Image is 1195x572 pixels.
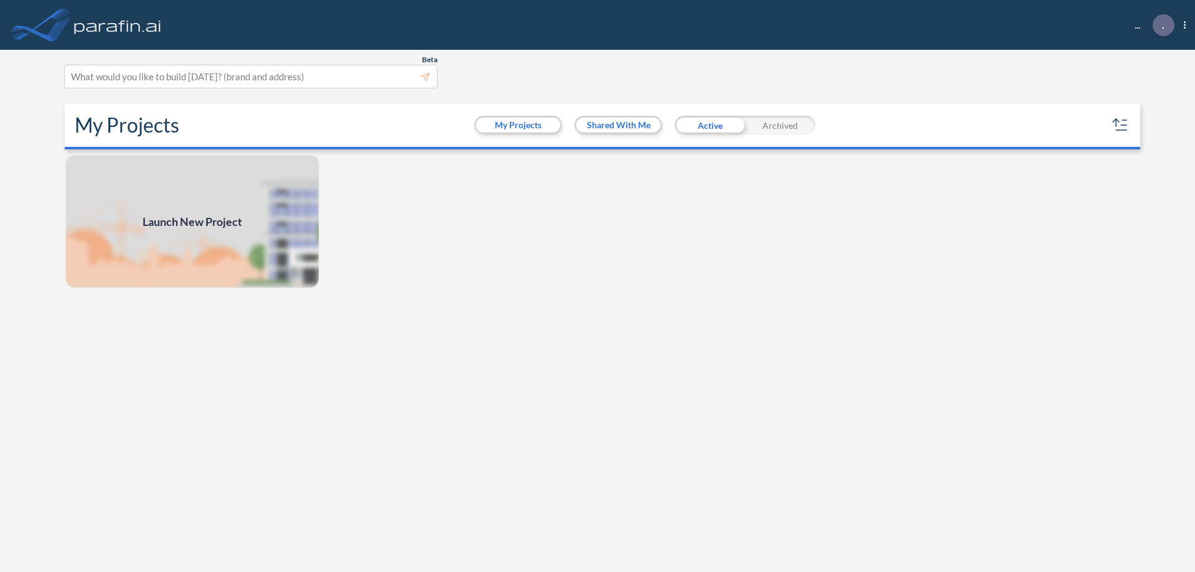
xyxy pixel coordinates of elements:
[143,213,242,230] span: Launch New Project
[675,116,745,134] div: Active
[1116,14,1186,36] div: ...
[75,113,179,137] h2: My Projects
[745,116,815,134] div: Archived
[65,154,320,289] a: Launch New Project
[476,118,560,133] button: My Projects
[1162,19,1165,30] p: .
[1110,115,1130,135] button: sort
[422,55,438,65] span: Beta
[72,12,164,37] img: logo
[65,154,320,289] img: add
[576,118,660,133] button: Shared With Me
